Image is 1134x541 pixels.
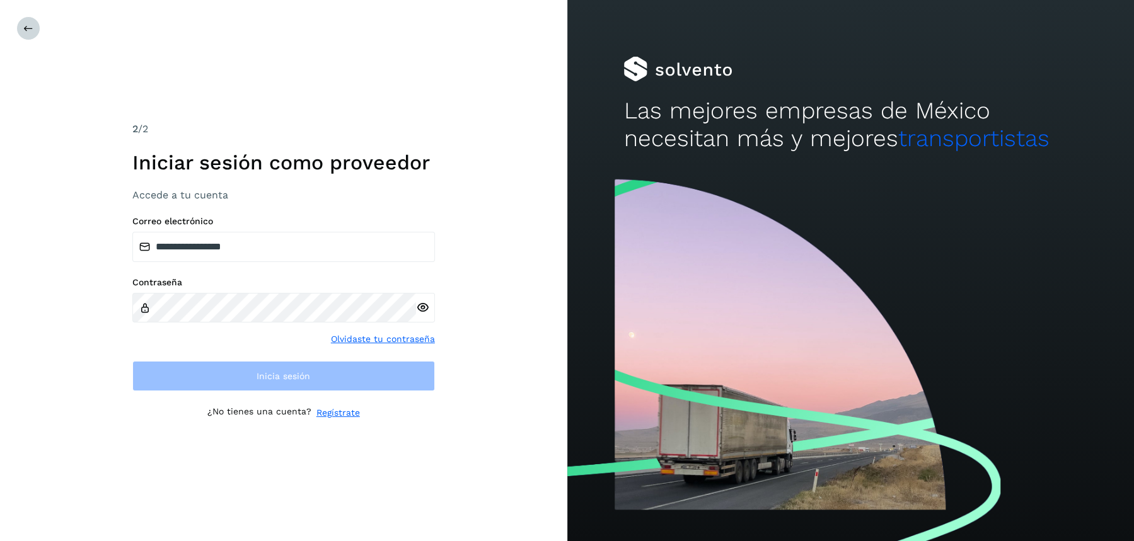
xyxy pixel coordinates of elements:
[316,406,360,419] a: Regístrate
[132,216,435,227] label: Correo electrónico
[132,189,435,201] h3: Accede a tu cuenta
[207,406,311,419] p: ¿No tienes una cuenta?
[132,123,138,135] span: 2
[331,333,435,346] a: Olvidaste tu contraseña
[132,122,435,137] div: /2
[623,97,1077,153] h2: Las mejores empresas de México necesitan más y mejores
[132,361,435,391] button: Inicia sesión
[257,372,310,380] span: Inicia sesión
[132,277,435,288] label: Contraseña
[132,151,435,174] h1: Iniciar sesión como proveedor
[898,125,1049,152] span: transportistas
